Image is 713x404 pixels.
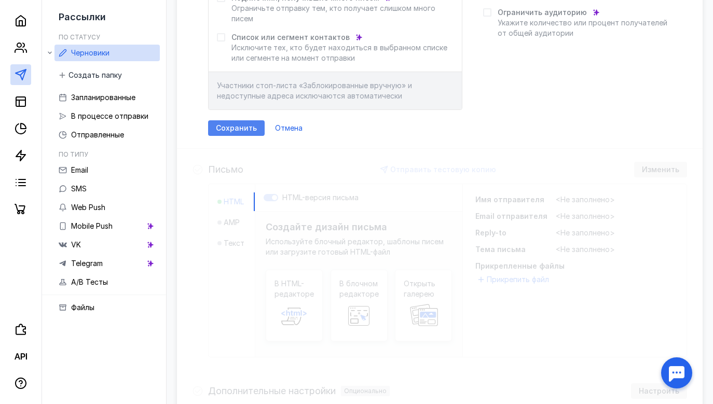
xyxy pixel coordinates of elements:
h5: По типу [59,150,88,158]
span: Ограничить аудиторию [498,7,587,18]
a: SMS [54,180,160,197]
span: В процессе отправки [71,112,148,120]
span: Создать папку [68,71,122,80]
a: В процессе отправки [54,108,160,124]
a: Запланированные [54,89,160,106]
h5: По статусу [59,33,100,41]
span: Отправленные [71,130,124,139]
span: Укажите количество или процент получателей от общей аудитории [498,18,667,37]
span: Отмена [275,124,303,133]
span: Mobile Push [71,221,113,230]
span: Telegram [71,259,103,268]
a: Telegram [54,255,160,272]
span: Участники стоп-листа «Заблокированные вручную» и недоступные адреса исключаются автоматически [217,81,412,100]
span: VK [71,240,81,249]
span: Ограничьте отправку тем, кто получает слишком много писем [231,4,435,23]
span: A/B Тесты [71,277,108,286]
span: Черновики [71,48,109,57]
button: Создать папку [54,67,127,83]
a: Mobile Push [54,218,160,234]
span: Запланированные [71,93,135,102]
a: Web Push [54,199,160,216]
span: Рассылки [59,11,106,22]
button: Отмена [270,120,308,136]
a: Черновики [54,45,160,61]
span: Файлы [71,303,94,312]
span: Web Push [71,203,105,212]
a: A/B Тесты [54,274,160,290]
span: Список или сегмент контактов [231,32,350,43]
a: Email [54,162,160,178]
span: SMS [71,184,87,193]
span: Email [71,165,88,174]
a: Отправленные [54,127,160,143]
a: VK [54,236,160,253]
a: Файлы [54,299,160,316]
span: Исключите тех, кто будет находиться в выбранном списке или сегменте на момент отправки [231,43,447,62]
button: Сохранить [208,120,265,136]
span: Сохранить [216,124,257,133]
